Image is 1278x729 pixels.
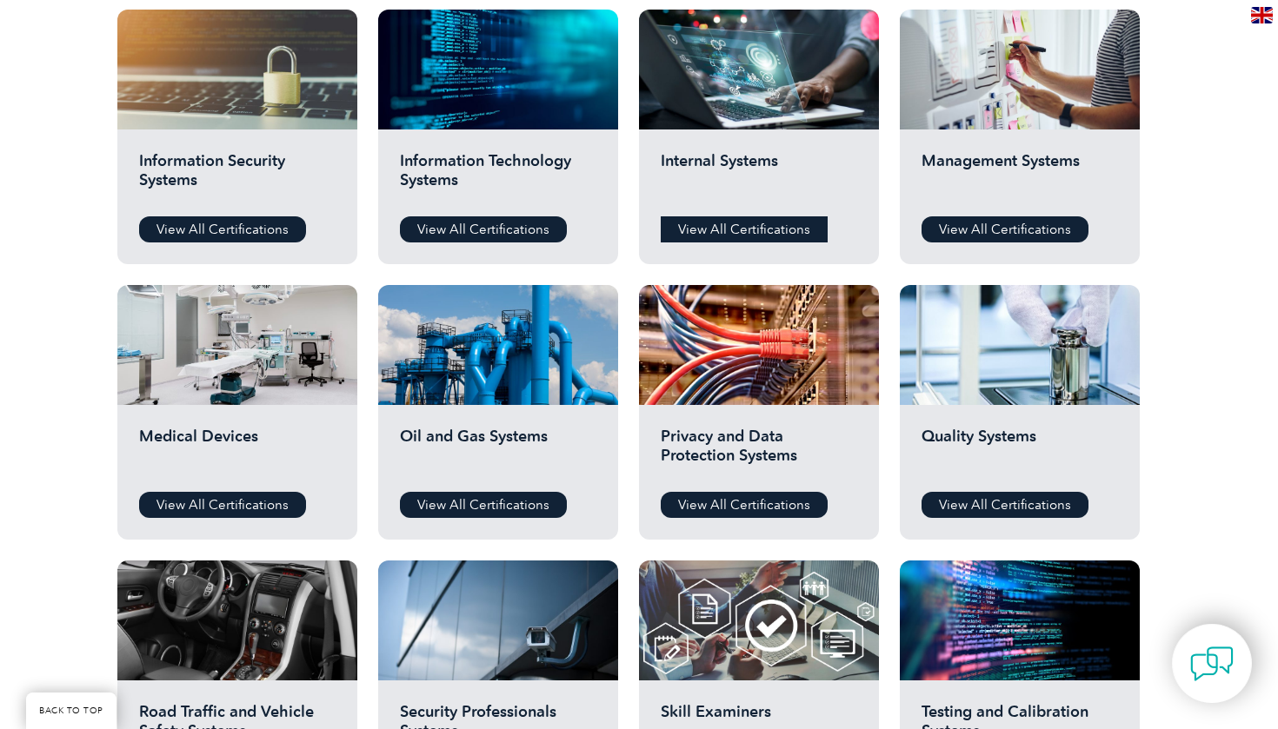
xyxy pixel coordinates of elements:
[1190,642,1234,686] img: contact-chat.png
[661,216,828,242] a: View All Certifications
[400,151,596,203] h2: Information Technology Systems
[661,151,857,203] h2: Internal Systems
[661,492,828,518] a: View All Certifications
[922,151,1118,203] h2: Management Systems
[139,151,336,203] h2: Information Security Systems
[139,216,306,242] a: View All Certifications
[922,492,1088,518] a: View All Certifications
[400,216,567,242] a: View All Certifications
[922,427,1118,479] h2: Quality Systems
[139,492,306,518] a: View All Certifications
[139,427,336,479] h2: Medical Devices
[661,427,857,479] h2: Privacy and Data Protection Systems
[1251,7,1273,23] img: en
[922,216,1088,242] a: View All Certifications
[400,427,596,479] h2: Oil and Gas Systems
[26,693,116,729] a: BACK TO TOP
[400,492,567,518] a: View All Certifications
